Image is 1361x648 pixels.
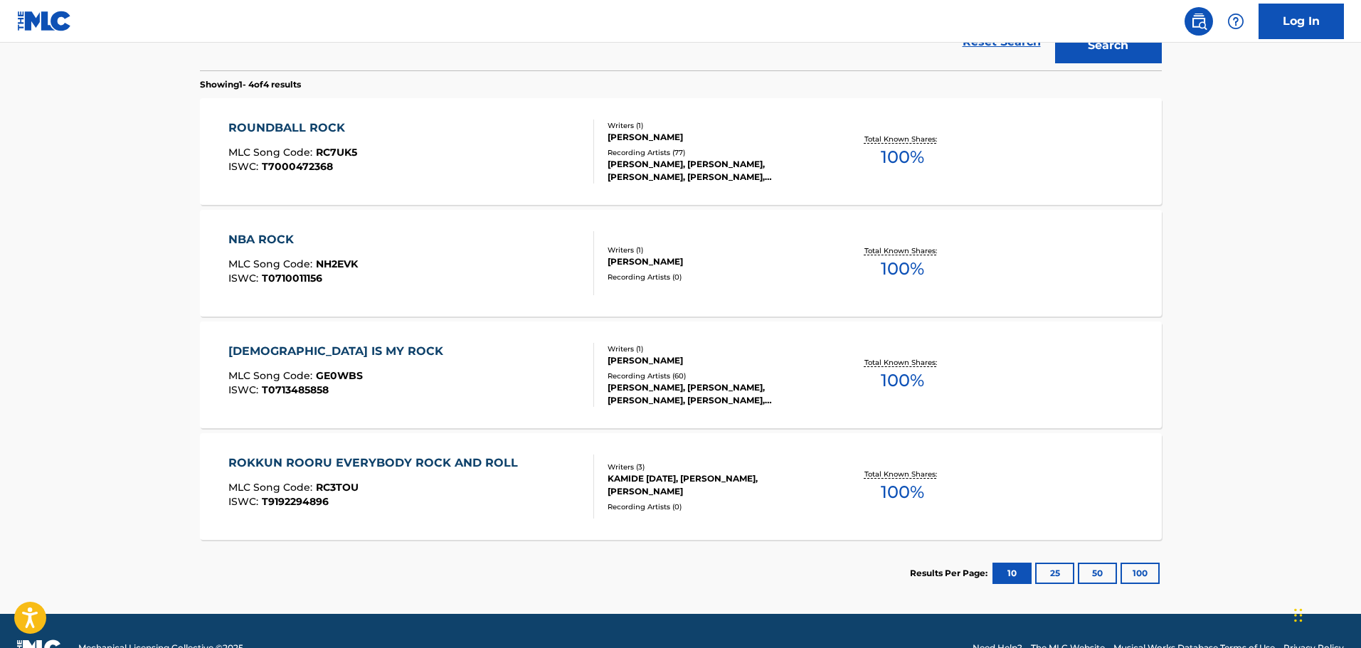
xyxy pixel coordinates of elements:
div: [PERSON_NAME] [608,354,822,367]
a: ROKKUN ROORU EVERYBODY ROCK AND ROLLMLC Song Code:RC3TOUISWC:T9192294896Writers (3)KAMIDE [DATE],... [200,433,1162,540]
span: T0710011156 [262,272,322,285]
img: help [1227,13,1244,30]
div: Recording Artists ( 0 ) [608,501,822,512]
span: MLC Song Code : [228,481,316,494]
div: Recording Artists ( 0 ) [608,272,822,282]
div: [PERSON_NAME], [PERSON_NAME], [PERSON_NAME], [PERSON_NAME], [PERSON_NAME] [608,381,822,407]
span: ISWC : [228,160,262,173]
div: Writers ( 1 ) [608,344,822,354]
button: 25 [1035,563,1074,584]
p: Total Known Shares: [864,245,941,256]
p: Total Known Shares: [864,357,941,368]
a: Public Search [1185,7,1213,36]
span: T9192294896 [262,495,329,508]
div: NBA ROCK [228,231,358,248]
span: RC7UK5 [316,146,357,159]
span: RC3TOU [316,481,359,494]
span: ISWC : [228,495,262,508]
img: search [1190,13,1207,30]
p: Showing 1 - 4 of 4 results [200,78,301,91]
p: Results Per Page: [910,567,991,580]
span: GE0WBS [316,369,363,382]
span: MLC Song Code : [228,257,316,270]
span: 100 % [881,144,924,170]
div: Recording Artists ( 77 ) [608,147,822,158]
span: MLC Song Code : [228,369,316,382]
div: [PERSON_NAME] [608,131,822,144]
div: ROKKUN ROORU EVERYBODY ROCK AND ROLL [228,455,525,472]
span: T7000472368 [262,160,333,173]
span: 100 % [881,368,924,393]
span: NH2EVK [316,257,358,270]
iframe: Chat Widget [1290,580,1361,648]
img: MLC Logo [17,11,72,31]
button: 100 [1121,563,1160,584]
div: [DEMOGRAPHIC_DATA] IS MY ROCK [228,343,450,360]
p: Total Known Shares: [864,134,941,144]
div: Writers ( 3 ) [608,462,822,472]
div: ROUNDBALL ROCK [228,119,357,137]
div: Writers ( 1 ) [608,245,822,255]
a: [DEMOGRAPHIC_DATA] IS MY ROCKMLC Song Code:GE0WBSISWC:T0713485858Writers (1)[PERSON_NAME]Recordin... [200,322,1162,428]
p: Total Known Shares: [864,469,941,479]
span: T0713485858 [262,383,329,396]
a: ROUNDBALL ROCKMLC Song Code:RC7UK5ISWC:T7000472368Writers (1)[PERSON_NAME]Recording Artists (77)[... [200,98,1162,205]
span: ISWC : [228,272,262,285]
div: Help [1222,7,1250,36]
span: MLC Song Code : [228,146,316,159]
div: [PERSON_NAME] [608,255,822,268]
span: ISWC : [228,383,262,396]
div: Writers ( 1 ) [608,120,822,131]
button: Search [1055,28,1162,63]
span: 100 % [881,479,924,505]
button: 10 [992,563,1032,584]
span: 100 % [881,256,924,282]
a: NBA ROCKMLC Song Code:NH2EVKISWC:T0710011156Writers (1)[PERSON_NAME]Recording Artists (0)Total Kn... [200,210,1162,317]
div: [PERSON_NAME], [PERSON_NAME], [PERSON_NAME], [PERSON_NAME], [PERSON_NAME] [608,158,822,184]
div: Recording Artists ( 60 ) [608,371,822,381]
button: 50 [1078,563,1117,584]
div: Drag [1294,594,1303,637]
a: Log In [1259,4,1344,39]
div: KAMIDE [DATE], [PERSON_NAME], [PERSON_NAME] [608,472,822,498]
